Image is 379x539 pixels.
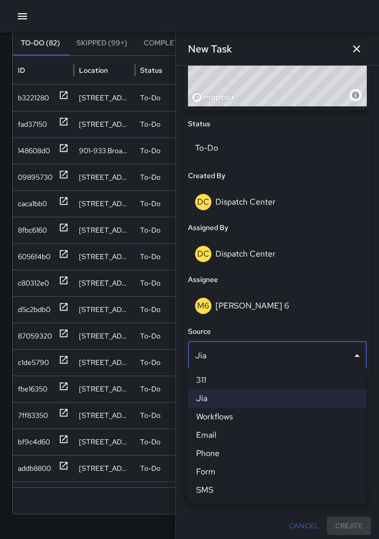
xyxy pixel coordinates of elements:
[188,371,367,389] li: 311
[188,389,367,408] li: Jia
[188,463,367,481] li: Form
[188,426,367,444] li: Email
[188,481,367,499] li: SMS
[188,408,367,426] li: Workflows
[188,444,367,463] li: Phone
